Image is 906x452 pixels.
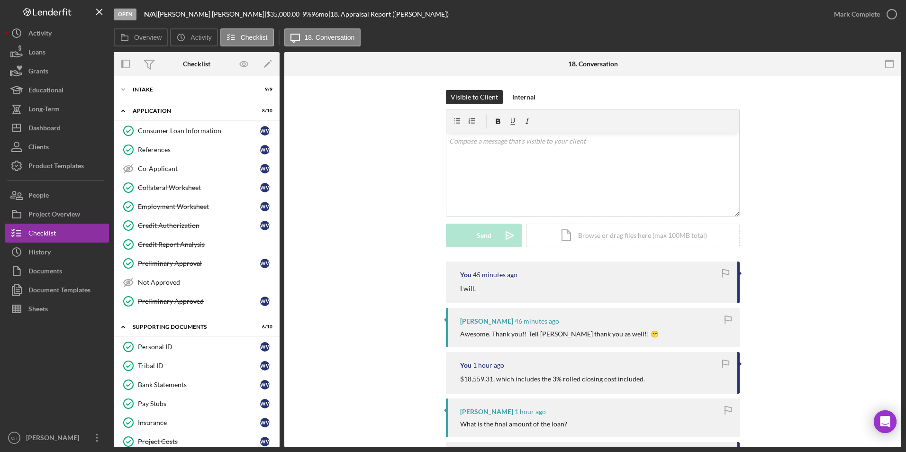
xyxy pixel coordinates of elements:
[260,361,270,371] div: W W
[302,10,311,18] div: 9 %
[5,243,109,262] button: History
[28,137,49,159] div: Clients
[5,299,109,318] button: Sheets
[190,34,211,41] label: Activity
[28,280,91,302] div: Document Templates
[305,34,355,41] label: 18. Conversation
[138,381,260,389] div: Bank Statements
[5,43,109,62] button: Loans
[28,99,60,121] div: Long-Term
[118,197,275,216] a: Employment WorksheetWW
[460,271,471,279] div: You
[28,43,45,64] div: Loans
[260,399,270,408] div: W W
[133,324,249,330] div: Supporting Documents
[138,222,260,229] div: Credit Authorization
[5,99,109,118] button: Long-Term
[138,279,274,286] div: Not Approved
[118,273,275,292] a: Not Approved
[138,362,260,370] div: Tribal ID
[568,60,618,68] div: 18. Conversation
[874,410,897,433] div: Open Intercom Messenger
[118,292,275,311] a: Preliminary ApprovedWW
[24,428,85,450] div: [PERSON_NAME]
[5,205,109,224] a: Project Overview
[5,156,109,175] a: Product Templates
[260,437,270,446] div: W W
[260,145,270,154] div: W W
[5,137,109,156] button: Clients
[28,262,62,283] div: Documents
[138,127,260,135] div: Consumer Loan Information
[138,184,260,191] div: Collateral Worksheet
[477,224,491,247] div: Send
[28,62,48,83] div: Grants
[28,24,52,45] div: Activity
[515,408,546,416] time: 2025-08-19 17:17
[255,87,272,92] div: 9 / 9
[260,221,270,230] div: W W
[118,432,275,451] a: Project CostsWW
[114,9,136,20] div: Open
[460,362,471,369] div: You
[118,159,275,178] a: Co-ApplicantWW
[118,235,275,254] a: Credit Report Analysis
[446,224,522,247] button: Send
[28,224,56,245] div: Checklist
[11,435,18,441] text: CH
[446,90,503,104] button: Visible to Client
[118,216,275,235] a: Credit AuthorizationWW
[144,10,158,18] div: |
[260,259,270,268] div: W W
[118,140,275,159] a: ReferencesWW
[134,34,162,41] label: Overview
[5,428,109,447] button: CH[PERSON_NAME]
[311,10,328,18] div: 96 mo
[118,413,275,432] a: InsuranceWW
[507,90,540,104] button: Internal
[255,108,272,114] div: 8 / 10
[170,28,217,46] button: Activity
[118,121,275,140] a: Consumer Loan InformationWW
[138,260,260,267] div: Preliminary Approval
[460,317,513,325] div: [PERSON_NAME]
[138,419,260,426] div: Insurance
[5,280,109,299] button: Document Templates
[138,203,260,210] div: Employment Worksheet
[133,108,249,114] div: Application
[460,374,645,384] p: $18,559.31, which includes the 3% rolled closing cost included.
[118,254,275,273] a: Preliminary ApprovalWW
[5,262,109,280] button: Documents
[284,28,361,46] button: 18. Conversation
[5,118,109,137] button: Dashboard
[451,90,498,104] div: Visible to Client
[515,317,559,325] time: 2025-08-19 17:45
[5,224,109,243] button: Checklist
[114,28,168,46] button: Overview
[5,24,109,43] button: Activity
[118,394,275,413] a: Pay StubsWW
[834,5,880,24] div: Mark Complete
[255,324,272,330] div: 6 / 10
[241,34,268,41] label: Checklist
[138,343,260,351] div: Personal ID
[5,81,109,99] button: Educational
[260,418,270,427] div: W W
[138,241,274,248] div: Credit Report Analysis
[28,156,84,178] div: Product Templates
[5,62,109,81] button: Grants
[28,205,80,226] div: Project Overview
[138,146,260,154] div: References
[133,87,249,92] div: Intake
[824,5,901,24] button: Mark Complete
[28,81,63,102] div: Educational
[460,283,476,294] p: I will.
[260,380,270,389] div: W W
[138,400,260,407] div: Pay Stubs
